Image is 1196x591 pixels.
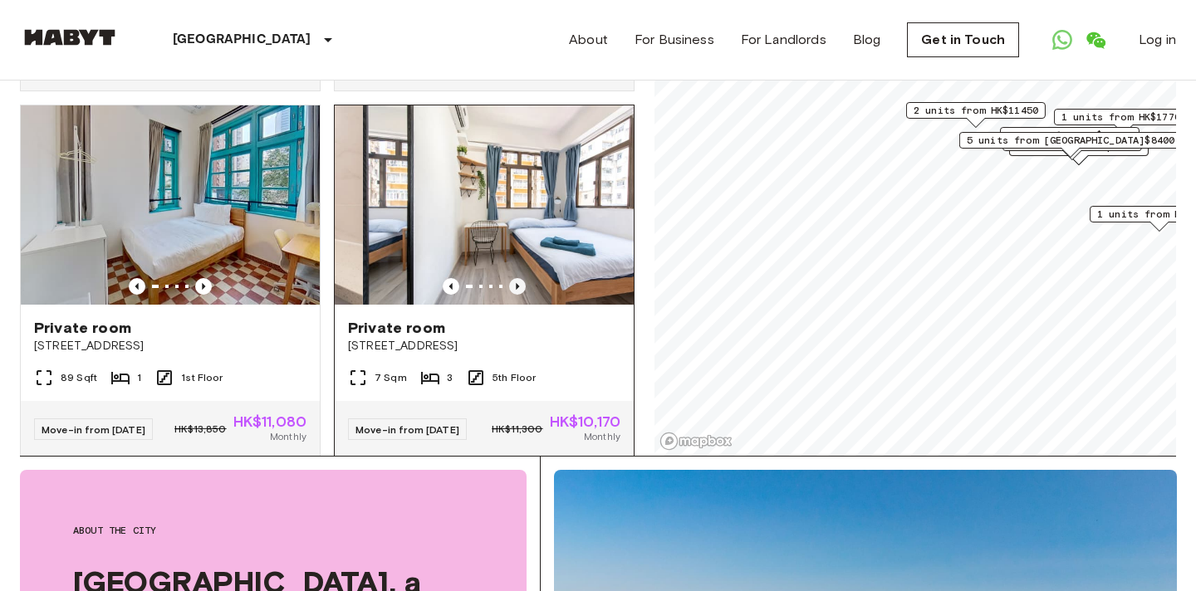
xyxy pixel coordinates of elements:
[73,523,473,538] span: About the city
[137,370,141,385] span: 1
[1000,127,1140,153] div: Map marker
[34,338,306,354] span: [STREET_ADDRESS]
[173,30,311,50] p: [GEOGRAPHIC_DATA]
[21,105,320,305] img: Marketing picture of unit HK-01-057-001-002
[355,423,459,436] span: Move-in from [DATE]
[375,370,407,385] span: 7 Sqm
[334,105,635,458] a: Previous imagePrevious imagePrivate room[STREET_ADDRESS]7 Sqm35th FloorMove-in from [DATE]HK$11,3...
[493,370,536,385] span: 5th Floor
[34,318,131,338] span: Private room
[659,432,733,451] a: Mapbox logo
[569,30,608,50] a: About
[509,278,526,295] button: Previous image
[635,30,714,50] a: For Business
[914,103,1038,118] span: 2 units from HK$11450
[348,338,620,354] span: [STREET_ADDRESS]
[348,318,445,338] span: Private room
[492,422,542,437] span: HK$11,300
[270,429,306,444] span: Monthly
[20,105,321,458] a: Marketing picture of unit HK-01-057-001-002Previous imagePrevious imagePrivate room[STREET_ADDRES...
[550,414,620,429] span: HK$10,170
[1007,128,1132,143] span: 1 units from HK$23300
[443,278,459,295] button: Previous image
[181,370,223,385] span: 1st Floor
[1046,23,1079,56] a: Open WhatsApp
[447,370,453,385] span: 3
[363,105,662,305] img: Marketing picture of unit HK-01-009-001-02
[20,29,120,46] img: Habyt
[233,414,306,429] span: HK$11,080
[174,422,226,437] span: HK$13,850
[907,22,1019,57] a: Get in Touch
[1139,30,1176,50] a: Log in
[584,429,620,444] span: Monthly
[1054,109,1194,134] div: Map marker
[741,30,826,50] a: For Landlords
[42,423,145,436] span: Move-in from [DATE]
[1061,110,1186,125] span: 1 units from HK$17700
[959,132,1182,158] div: Map marker
[1079,23,1112,56] a: Open WeChat
[195,278,212,295] button: Previous image
[129,278,145,295] button: Previous image
[61,370,97,385] span: 89 Sqft
[906,102,1046,128] div: Map marker
[967,133,1174,148] span: 5 units from [GEOGRAPHIC_DATA]$8400
[853,30,881,50] a: Blog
